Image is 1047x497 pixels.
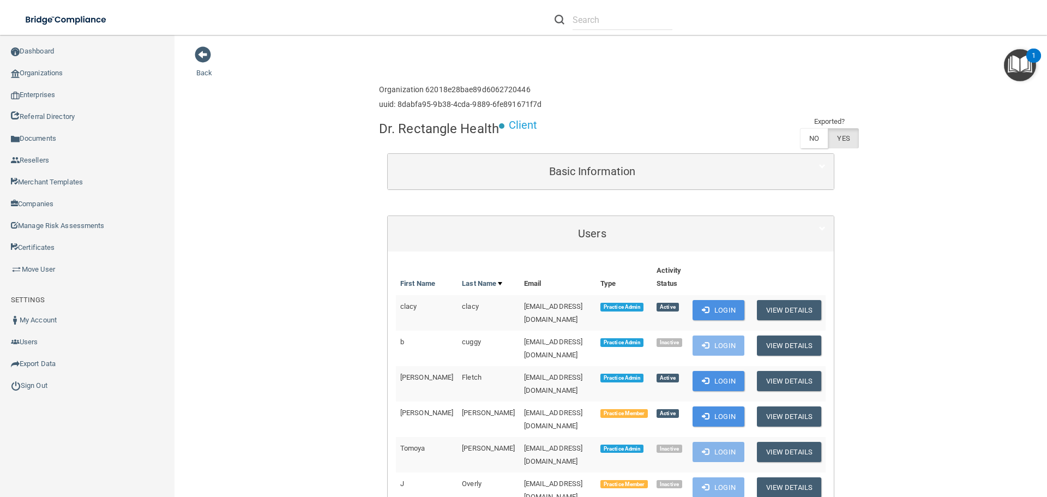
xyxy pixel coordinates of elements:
button: View Details [757,336,821,356]
span: Inactive [657,445,682,453]
span: Practice Admin [600,374,643,382]
p: Client [509,115,538,135]
span: [EMAIL_ADDRESS][DOMAIN_NAME] [524,338,583,359]
div: 1 [1032,56,1036,70]
span: clacy [462,302,479,310]
span: [PERSON_NAME] [400,373,453,381]
span: Overly [462,480,482,488]
span: J [400,480,404,488]
img: ic-search.3b580494.png [555,15,564,25]
span: [EMAIL_ADDRESS][DOMAIN_NAME] [524,373,583,394]
button: Login [693,371,744,391]
th: Activity Status [652,260,688,295]
img: bridge_compliance_login_screen.278c3ca4.svg [16,9,117,31]
span: Inactive [657,480,682,489]
span: b [400,338,404,346]
input: Search [573,10,672,30]
span: Fletch [462,373,482,381]
span: Inactive [657,338,682,347]
img: ic_dashboard_dark.d01f4a41.png [11,47,20,56]
img: icon-export.b9366987.png [11,360,20,368]
button: View Details [757,300,821,320]
button: Login [693,336,744,356]
img: icon-documents.8dae5593.png [11,135,20,143]
button: View Details [757,442,821,462]
td: Exported? [800,115,859,128]
img: ic_reseller.de258add.png [11,156,20,165]
a: Basic Information [396,159,826,184]
a: Last Name [462,277,502,290]
button: View Details [757,406,821,427]
h6: Organization 62018e28bae89d6062720446 [379,86,541,94]
button: Login [693,442,744,462]
span: Active [657,409,678,418]
th: Type [596,260,652,295]
button: Login [693,300,744,320]
span: [EMAIL_ADDRESS][DOMAIN_NAME] [524,302,583,324]
span: Practice Member [600,409,648,418]
h5: Users [396,227,789,239]
iframe: Drift Widget Chat Controller [992,422,1034,463]
span: Practice Member [600,480,648,489]
button: Login [693,406,744,427]
span: Practice Admin [600,303,643,312]
span: [PERSON_NAME] [400,409,453,417]
a: Back [196,56,212,77]
span: [EMAIL_ADDRESS][DOMAIN_NAME] [524,444,583,465]
a: Users [396,221,826,246]
h5: Basic Information [396,165,789,177]
span: Active [657,374,678,382]
span: clacy [400,302,417,310]
label: NO [800,128,828,148]
span: [PERSON_NAME] [462,409,515,417]
span: Practice Admin [600,338,643,347]
span: Practice Admin [600,445,643,453]
span: Tomoya [400,444,425,452]
img: organization-icon.f8decf85.png [11,69,20,78]
img: ic_user_dark.df1a06c3.png [11,316,20,325]
img: briefcase.64adab9b.png [11,264,22,275]
img: icon-users.e205127d.png [11,338,20,346]
img: ic_power_dark.7ecde6b1.png [11,381,21,391]
h4: Dr. Rectangle Health [379,122,499,136]
a: First Name [400,277,435,290]
span: [PERSON_NAME] [462,444,515,452]
span: [EMAIL_ADDRESS][DOMAIN_NAME] [524,409,583,430]
span: Active [657,303,678,312]
label: SETTINGS [11,294,45,307]
label: YES [828,128,858,148]
th: Email [520,260,596,295]
h6: uuid: 8dabfa95-9b38-4cda-9889-6fe891671f7d [379,100,541,109]
button: View Details [757,371,821,391]
button: Open Resource Center, 1 new notification [1004,49,1036,81]
span: cuggy [462,338,481,346]
img: enterprise.0d942306.png [11,92,20,99]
